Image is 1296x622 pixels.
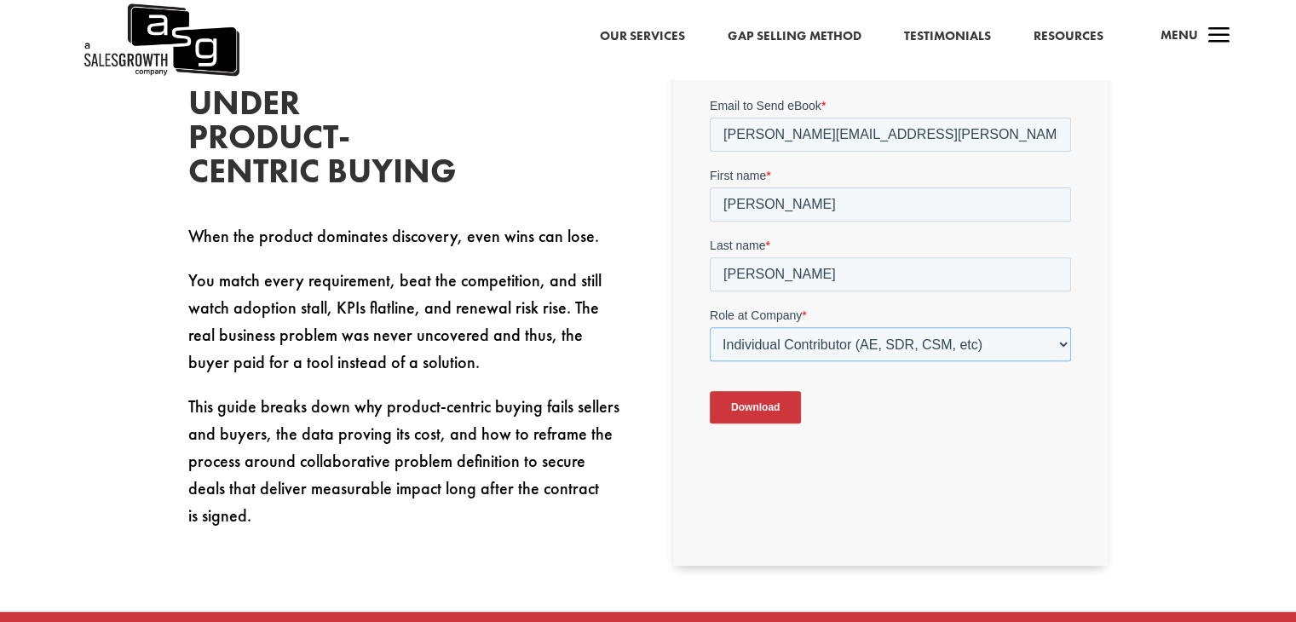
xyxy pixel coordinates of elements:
[188,393,623,529] p: This guide breaks down why product-centric buying fails sellers and buyers, the data proving its ...
[904,26,991,48] a: Testimonials
[1202,20,1236,54] span: a
[728,26,861,48] a: Gap Selling Method
[1161,26,1198,43] span: Menu
[710,97,1071,538] iframe: Form 0
[188,222,623,267] p: When the product dominates discovery, even wins can lose.
[1034,26,1103,48] a: Resources
[600,26,685,48] a: Our Services
[188,267,623,393] p: You match every requirement, beat the competition, and still watch adoption stall, KPIs flatline,...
